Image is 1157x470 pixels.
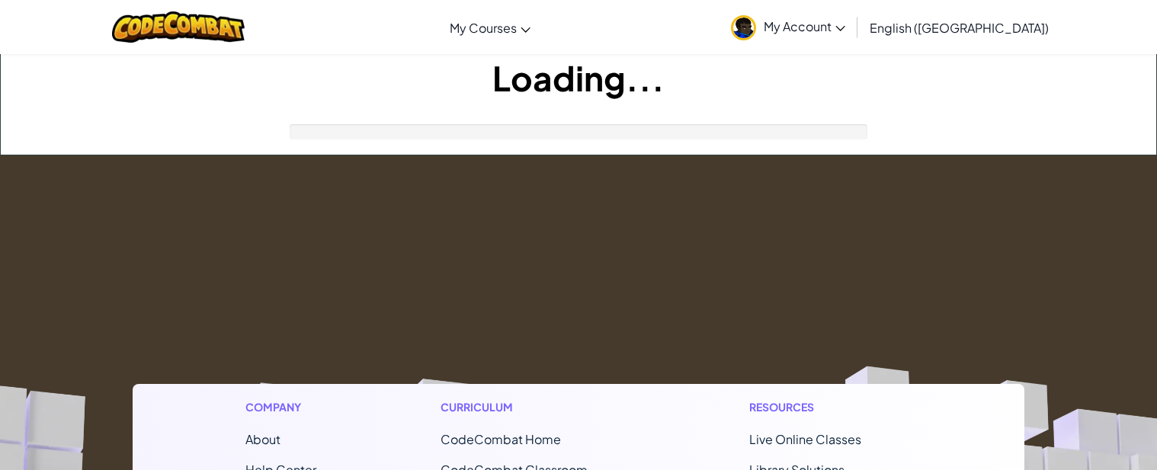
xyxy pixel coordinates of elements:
a: My Account [723,3,853,51]
h1: Resources [749,399,912,415]
span: My Account [764,18,845,34]
a: About [245,431,280,447]
a: Live Online Classes [749,431,861,447]
span: CodeCombat Home [441,431,561,447]
h1: Curriculum [441,399,625,415]
h1: Loading... [1,54,1156,101]
h1: Company [245,399,316,415]
span: English ([GEOGRAPHIC_DATA]) [870,20,1049,36]
a: My Courses [442,7,538,48]
span: My Courses [450,20,517,36]
img: avatar [731,15,756,40]
img: CodeCombat logo [112,11,245,43]
a: English ([GEOGRAPHIC_DATA]) [862,7,1056,48]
